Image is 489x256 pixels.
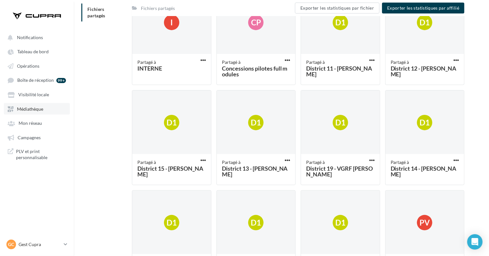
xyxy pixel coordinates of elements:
[170,17,173,28] span: I
[167,217,177,228] span: D1
[300,5,374,11] span: Exporter les statistiques par fichier
[306,166,375,177] div: District 19 - VGRF [PERSON_NAME]
[19,121,42,126] span: Mon réseau
[16,148,66,161] span: PLV et print personnalisable
[335,17,346,28] span: D1
[420,17,430,28] span: D1
[17,63,39,69] span: Opérations
[137,166,206,177] div: District 15 - [PERSON_NAME]
[222,59,290,65] div: Partagé à
[137,59,206,65] div: Partagé à
[17,35,43,40] span: Notifications
[391,65,459,77] div: District 12 - [PERSON_NAME]
[222,65,290,77] div: Concessions pilotes full modules
[251,17,261,28] span: Cp
[137,159,206,166] div: Partagé à
[306,159,375,166] div: Partagé à
[391,159,459,166] div: Partagé à
[18,92,49,98] span: Visibilité locale
[87,6,105,18] span: Fichiers partagés
[382,3,464,13] button: Exporter les statistiques par affilié
[56,78,66,83] div: 99+
[4,117,70,129] a: Mon réseau
[4,46,70,57] a: Tableau de bord
[17,78,54,83] span: Boîte de réception
[17,106,43,112] span: Médiathèque
[467,234,483,250] div: Open Intercom Messenger
[18,135,41,140] span: Campagnes
[4,60,70,72] a: Opérations
[17,49,49,55] span: Tableau de bord
[4,31,67,43] button: Notifications
[4,103,70,115] a: Médiathèque
[4,132,70,143] a: Campagnes
[5,238,69,251] a: GC Gest Cupra
[391,166,459,177] div: District 14 - [PERSON_NAME]
[222,166,290,177] div: District 13 - [PERSON_NAME]
[391,59,459,65] div: Partagé à
[251,217,261,228] span: D1
[306,59,375,65] div: Partagé à
[19,241,61,248] p: Gest Cupra
[251,117,261,128] span: D1
[306,65,375,77] div: District 11 - [PERSON_NAME]
[4,74,70,86] a: Boîte de réception 99+
[387,5,459,11] span: Exporter les statistiques par affilié
[295,3,379,13] button: Exporter les statistiques par fichier
[335,217,346,228] span: D1
[137,65,206,71] div: INTERNE
[8,241,14,248] span: GC
[4,89,70,100] a: Visibilité locale
[420,117,430,128] span: D1
[141,5,175,12] div: Fichiers partagés
[4,146,70,163] a: PLV et print personnalisable
[335,117,346,128] span: D1
[222,159,290,166] div: Partagé à
[420,217,430,228] span: PV
[167,117,177,128] span: D1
